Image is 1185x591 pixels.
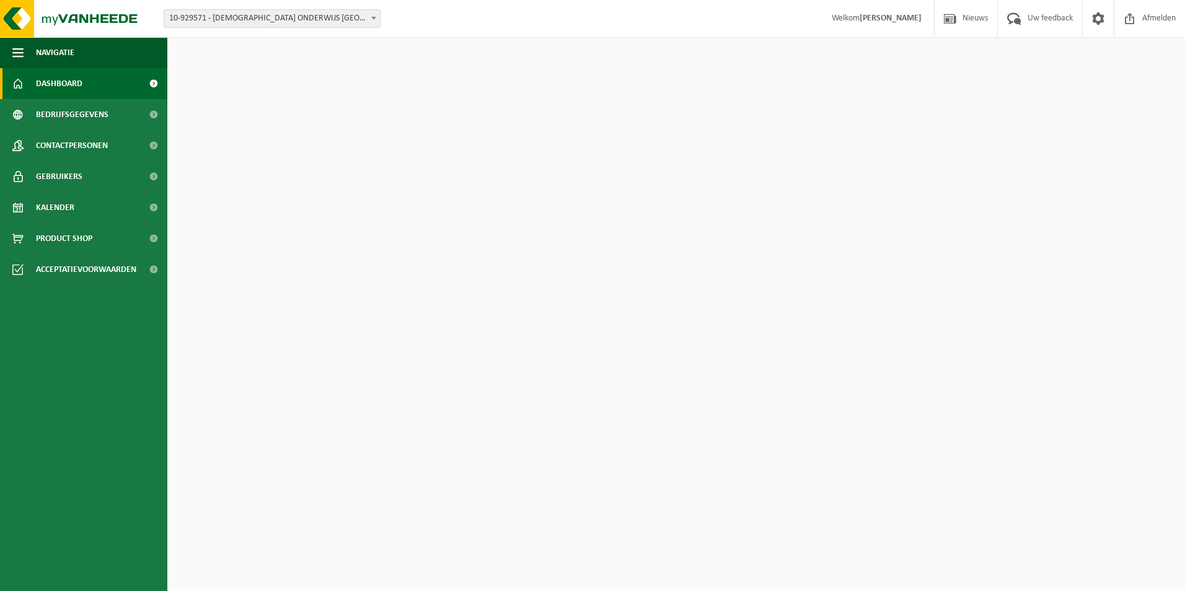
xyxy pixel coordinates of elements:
[36,99,108,130] span: Bedrijfsgegevens
[36,161,82,192] span: Gebruikers
[36,37,74,68] span: Navigatie
[164,9,381,28] span: 10-929571 - KATHOLIEK ONDERWIJS SINT-MICHIEL VZW AGNETENCOLLEGE - PEER
[36,68,82,99] span: Dashboard
[36,192,74,223] span: Kalender
[36,130,108,161] span: Contactpersonen
[36,223,92,254] span: Product Shop
[860,14,922,23] strong: [PERSON_NAME]
[36,254,136,285] span: Acceptatievoorwaarden
[164,10,380,27] span: 10-929571 - KATHOLIEK ONDERWIJS SINT-MICHIEL VZW AGNETENCOLLEGE - PEER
